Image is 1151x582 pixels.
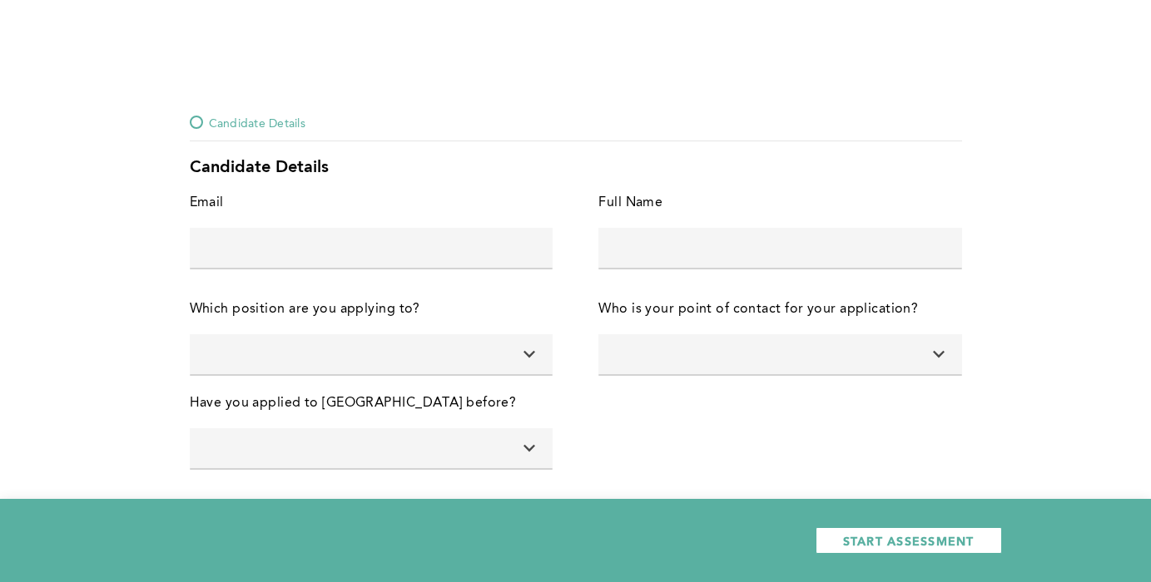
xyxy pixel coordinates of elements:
[190,191,224,215] div: Email
[209,112,305,132] span: Candidate Details
[843,533,975,549] span: START ASSESSMENT
[598,191,662,215] div: Full Name
[190,392,517,415] div: Have you applied to [GEOGRAPHIC_DATA] before?
[190,298,420,321] div: Which position are you applying to?
[816,527,1002,554] button: START ASSESSMENT
[190,158,962,178] div: Candidate Details
[598,298,918,321] div: Who is your point of contact for your application?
